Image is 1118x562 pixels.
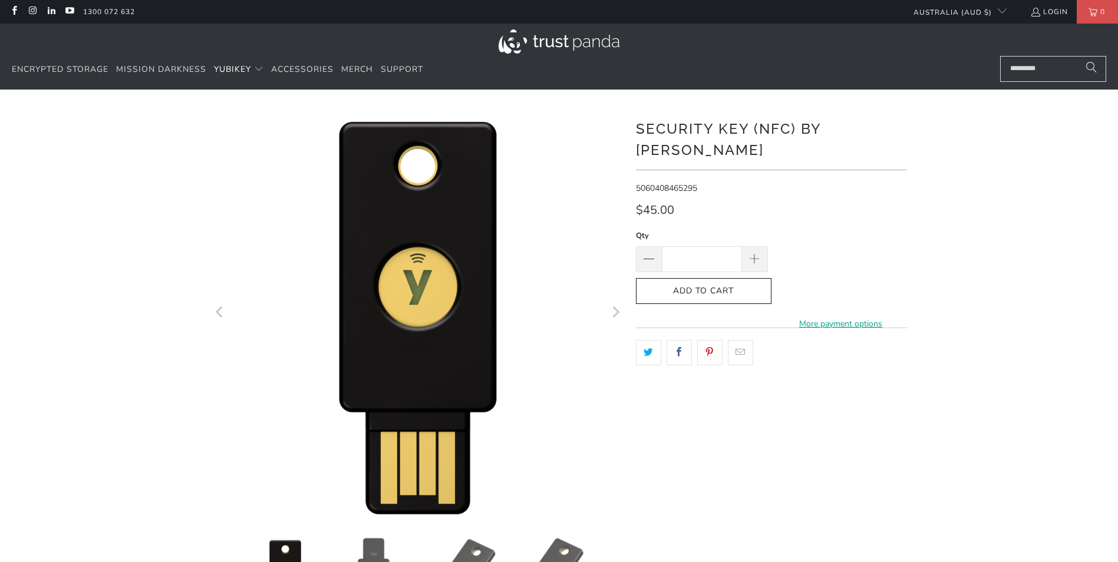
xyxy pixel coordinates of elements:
[381,56,423,84] a: Support
[1000,56,1106,82] input: Search...
[341,64,373,75] span: Merch
[1030,5,1068,18] a: Login
[271,56,334,84] a: Accessories
[27,7,37,16] a: Trust Panda Australia on Instagram
[214,64,251,75] span: YubiKey
[636,278,771,305] button: Add to Cart
[214,56,263,84] summary: YubiKey
[271,64,334,75] span: Accessories
[1077,56,1106,82] button: Search
[667,340,692,365] a: Share this on Facebook
[728,340,753,365] a: Email this to a friend
[83,5,135,18] a: 1300 072 632
[12,56,423,84] nav: Translation missing: en.navigation.header.main_nav
[46,7,56,16] a: Trust Panda Australia on LinkedIn
[636,183,697,194] span: 5060408465295
[636,229,768,242] label: Qty
[775,318,907,330] a: More payment options
[636,340,661,365] a: Share this on Twitter
[12,56,108,84] a: Encrypted Storage
[636,116,907,161] h1: Security Key (NFC) by [PERSON_NAME]
[211,107,230,520] button: Previous
[606,107,625,520] button: Next
[636,202,674,218] span: $45.00
[381,64,423,75] span: Support
[648,286,759,296] span: Add to Cart
[9,7,19,16] a: Trust Panda Australia on Facebook
[64,7,74,16] a: Trust Panda Australia on YouTube
[116,56,206,84] a: Mission Darkness
[499,29,619,54] img: Trust Panda Australia
[697,340,723,365] a: Share this on Pinterest
[116,64,206,75] span: Mission Darkness
[212,107,624,520] a: Security Key (NFC) by Yubico - Trust Panda
[12,64,108,75] span: Encrypted Storage
[341,56,373,84] a: Merch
